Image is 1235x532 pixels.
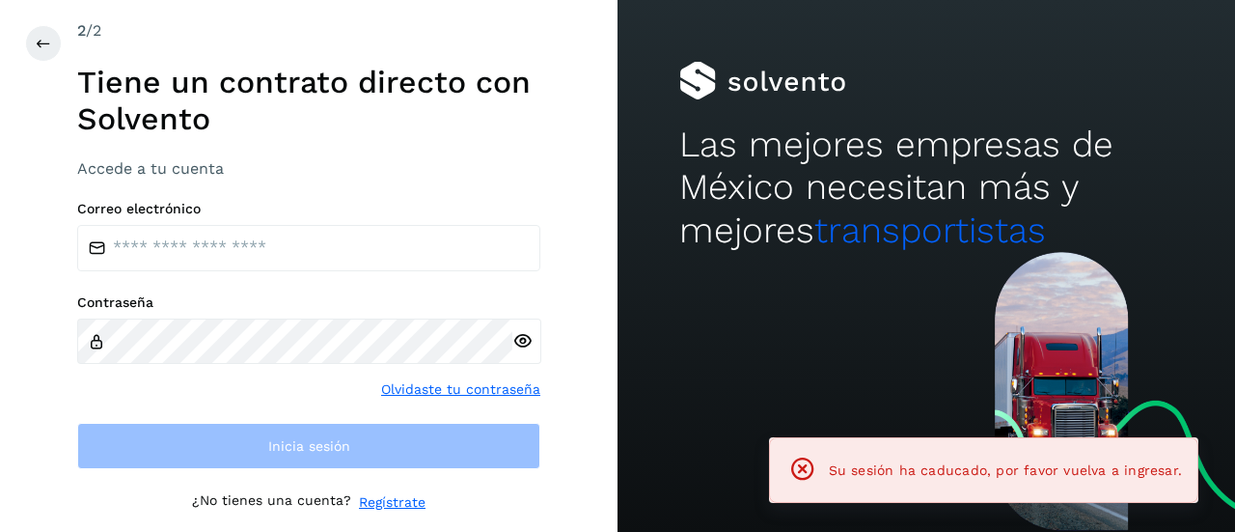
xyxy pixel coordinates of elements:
span: Su sesión ha caducado, por favor vuelva a ingresar. [829,462,1182,478]
span: Inicia sesión [268,439,350,453]
p: ¿No tienes una cuenta? [192,492,351,513]
label: Correo electrónico [77,201,540,217]
h2: Las mejores empresas de México necesitan más y mejores [679,124,1173,252]
a: Olvidaste tu contraseña [381,379,540,400]
span: transportistas [814,210,1046,251]
label: Contraseña [77,294,540,311]
span: 2 [77,21,86,40]
div: /2 [77,19,540,42]
button: Inicia sesión [77,423,540,469]
a: Regístrate [359,492,425,513]
h1: Tiene un contrato directo con Solvento [77,64,540,138]
h3: Accede a tu cuenta [77,159,540,178]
